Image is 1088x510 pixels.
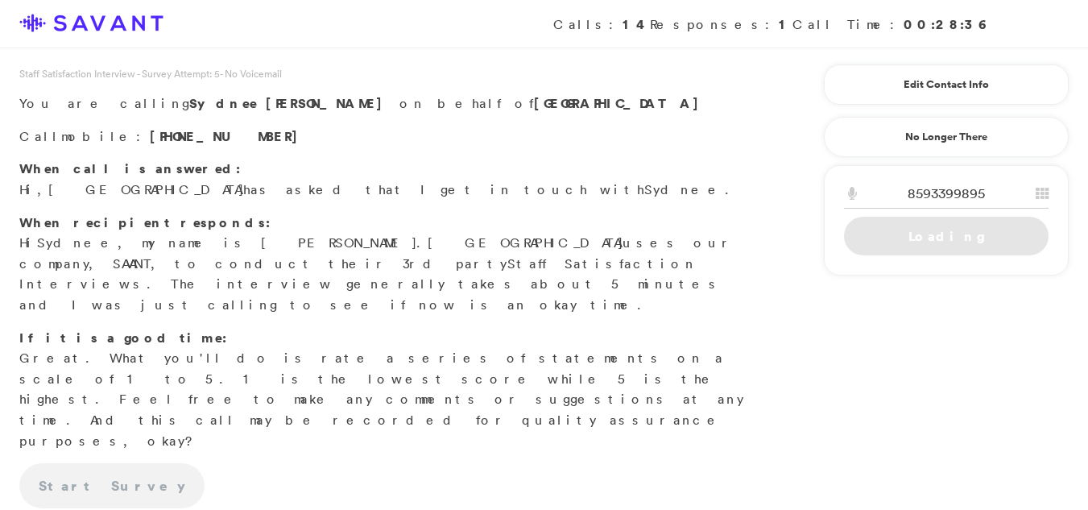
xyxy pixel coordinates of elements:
span: Sydnee [37,234,118,251]
span: Sydnee [644,181,725,197]
span: [PHONE_NUMBER] [150,127,306,145]
p: Hi, has asked that I get in touch with . [19,159,763,200]
p: Great. What you'll do is rate a series of statements on a scale of 1 to 5. 1 is the lowest score ... [19,328,763,452]
span: mobile [61,128,136,144]
strong: 14 [623,15,650,33]
strong: [GEOGRAPHIC_DATA] [534,94,707,112]
p: You are calling on behalf of [19,93,763,114]
strong: When call is answered: [19,160,241,177]
strong: If it is a good time: [19,329,227,346]
strong: When recipient responds: [19,214,271,231]
a: Edit Contact Info [844,72,1049,97]
span: Sydnee [189,94,257,112]
a: No Longer There [824,117,1069,157]
strong: 00:28:36 [904,15,988,33]
p: Hi , my name is [PERSON_NAME]. uses our company, SAVANT, to conduct their 3rd party s. The interv... [19,213,763,316]
p: Call : [19,126,763,147]
strong: 1 [779,15,792,33]
span: [PERSON_NAME] [266,94,391,112]
a: Start Survey [19,463,205,508]
span: Staff Satisfaction Interview - Survey Attempt: 5 - No Voicemail [19,67,282,81]
span: [GEOGRAPHIC_DATA] [428,234,623,251]
span: [GEOGRAPHIC_DATA] [48,181,243,197]
a: Loading [844,217,1049,255]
